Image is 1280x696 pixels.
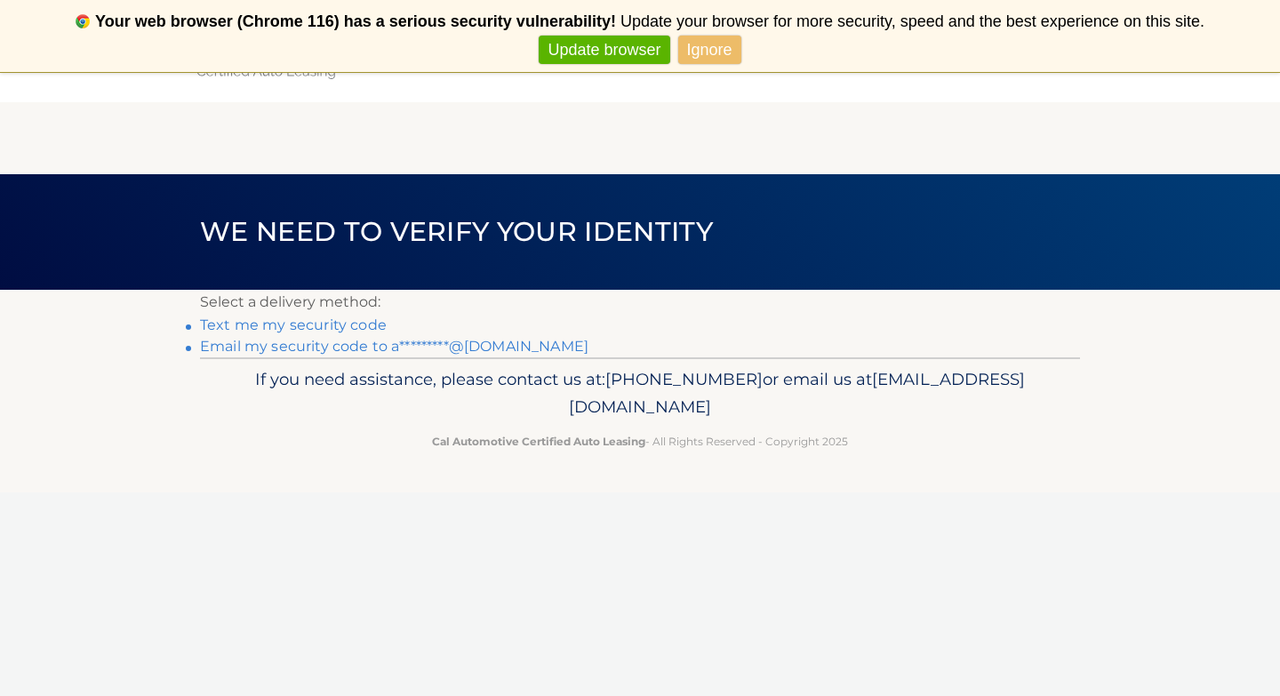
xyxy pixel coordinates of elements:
span: [PHONE_NUMBER] [605,369,763,389]
span: Update your browser for more security, speed and the best experience on this site. [620,12,1204,30]
a: Ignore [678,36,741,65]
p: Select a delivery method: [200,290,1080,315]
a: Email my security code to a*********@[DOMAIN_NAME] [200,338,588,355]
p: - All Rights Reserved - Copyright 2025 [212,432,1068,451]
strong: Cal Automotive Certified Auto Leasing [432,435,645,448]
span: We need to verify your identity [200,215,713,248]
b: Your web browser (Chrome 116) has a serious security vulnerability! [95,12,616,30]
a: Update browser [539,36,669,65]
a: Text me my security code [200,316,387,333]
p: If you need assistance, please contact us at: or email us at [212,365,1068,422]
